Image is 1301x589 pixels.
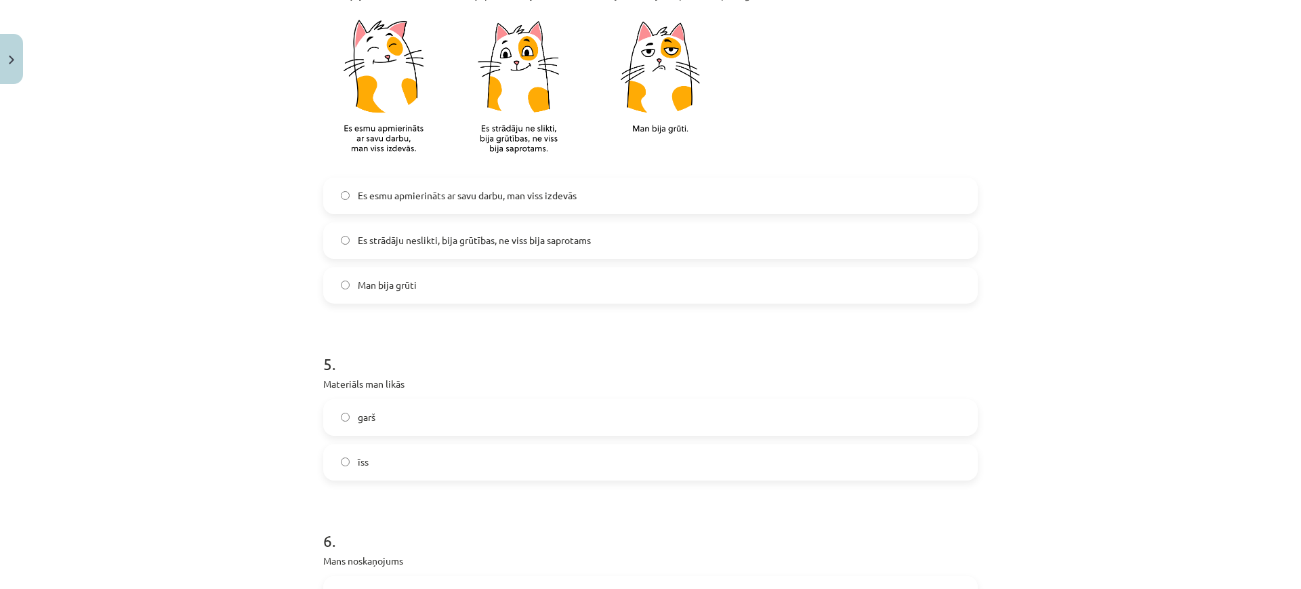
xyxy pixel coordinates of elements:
[341,191,350,200] input: Es esmu apmierināts ar savu darbu, man viss izdevās
[358,188,577,203] span: Es esmu apmierināts ar savu darbu, man viss izdevās
[323,554,978,568] p: Mans noskaņojums
[341,281,350,289] input: Man bija grūti
[323,331,978,373] h1: 5 .
[341,236,350,245] input: Es strādāju neslikti, bija grūtības, ne viss bija saprotams
[9,56,14,64] img: icon-close-lesson-0947bae3869378f0d4975bcd49f059093ad1ed9edebbc8119c70593378902aed.svg
[358,455,369,469] span: īss
[323,508,978,550] h1: 6 .
[358,278,417,292] span: Man bija grūti
[358,233,591,247] span: Es strādāju neslikti, bija grūtības, ne viss bija saprotams
[358,410,375,424] span: garš
[341,458,350,466] input: īss
[341,413,350,422] input: garš
[323,377,978,391] p: Materiāls man likās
